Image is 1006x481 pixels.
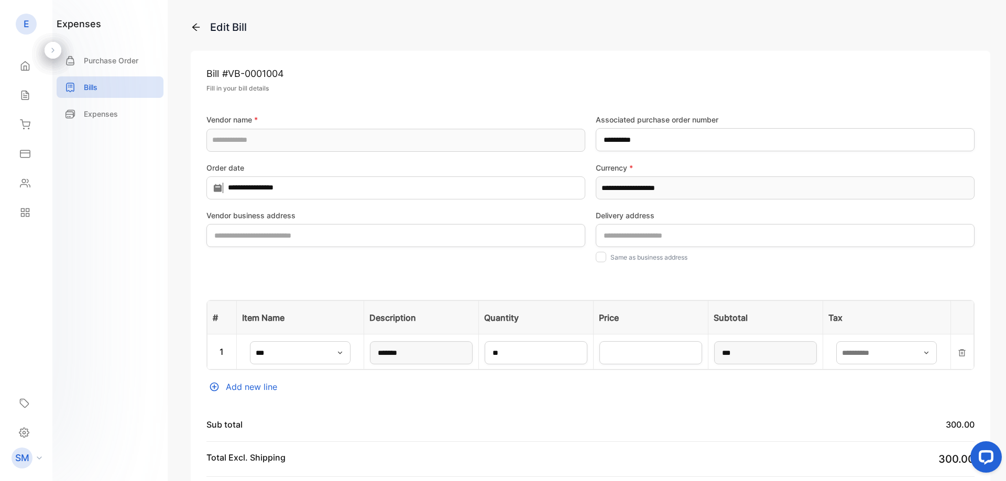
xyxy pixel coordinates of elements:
td: 1 [207,334,237,370]
p: Purchase Order [84,55,138,66]
label: Delivery address [596,210,975,221]
h1: expenses [57,17,101,31]
th: Price [594,301,708,334]
div: Add new line [206,381,975,393]
p: Expenses [84,108,118,119]
p: Sub total [206,418,243,431]
p: E [24,17,29,31]
p: Bill [206,66,975,81]
p: SM [15,451,29,465]
label: Vendor business address [206,210,585,221]
span: 300.00 [938,453,975,465]
div: Edit Bill [210,19,247,35]
label: Same as business address [610,253,687,261]
iframe: LiveChat chat widget [962,437,1006,481]
span: 300.00 [946,419,975,430]
a: Expenses [57,103,163,125]
th: Tax [823,301,950,334]
a: Purchase Order [57,50,163,71]
label: Vendor name [206,114,585,125]
th: Subtotal [708,301,823,334]
th: Item Name [236,301,364,334]
th: # [207,301,237,334]
label: Associated purchase order number [596,114,975,125]
a: Bills [57,76,163,98]
p: Total Excl. Shipping [206,451,286,467]
label: Order date [206,162,585,173]
span: # VB-0001004 [222,66,284,81]
th: Description [364,301,479,334]
p: Bills [84,82,97,93]
th: Quantity [479,301,594,334]
p: Fill in your bill details [206,84,975,93]
label: Currency [596,162,975,173]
